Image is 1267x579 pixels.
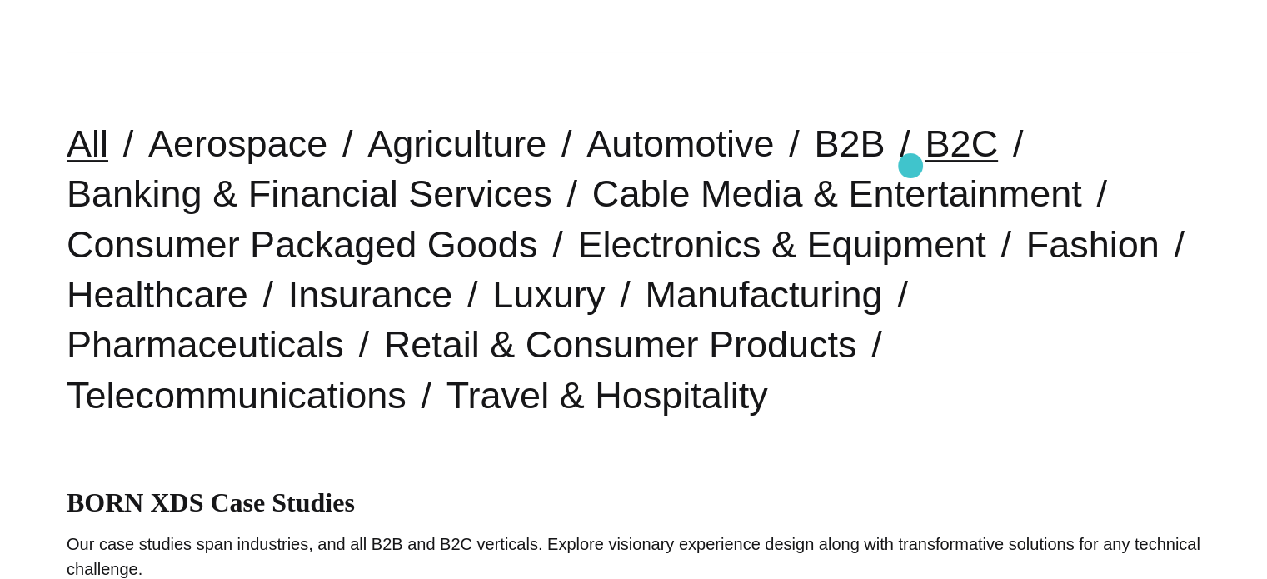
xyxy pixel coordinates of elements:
a: Consumer Packaged Goods [67,223,537,266]
a: B2C [925,122,998,165]
a: B2B [814,122,885,165]
a: Insurance [288,273,453,316]
h1: BORN XDS Case Studies [67,487,1200,518]
a: Fashion [1026,223,1160,266]
a: Aerospace [148,122,327,165]
a: Luxury [492,273,605,316]
a: Electronics & Equipment [577,223,985,266]
a: Automotive [586,122,774,165]
a: Cable Media & Entertainment [592,172,1082,215]
a: Telecommunications [67,374,407,417]
a: Healthcare [67,273,248,316]
a: Banking & Financial Services [67,172,552,215]
a: Manufacturing [645,273,882,316]
a: Travel & Hospitality [446,374,768,417]
a: Pharmaceuticals [67,323,344,366]
a: All [67,122,108,165]
a: Retail & Consumer Products [384,323,857,366]
a: Agriculture [367,122,546,165]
